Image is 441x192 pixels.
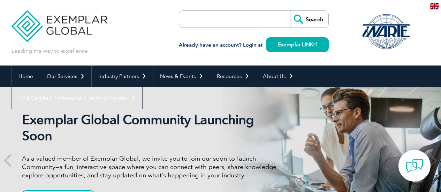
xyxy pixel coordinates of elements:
img: en [430,3,439,9]
img: open_square.png [313,43,317,46]
a: Resources [210,66,256,87]
a: Home [12,66,40,87]
img: contact-chat.png [406,157,423,175]
input: Search [290,11,328,28]
h3: Already have an account? Login at [179,41,329,49]
a: Find Certified Professional / Training Provider [12,87,142,109]
h2: Exemplar Global Community Launching Soon [22,112,283,144]
a: Exemplar LINK [266,37,329,52]
a: Our Services [40,66,91,87]
p: Leading the way to excellence [12,47,88,55]
a: News & Events [153,66,210,87]
a: Industry Partners [92,66,153,87]
p: As a valued member of Exemplar Global, we invite you to join our soon-to-launch Community—a fun, ... [22,154,283,179]
a: About Us [256,66,300,87]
